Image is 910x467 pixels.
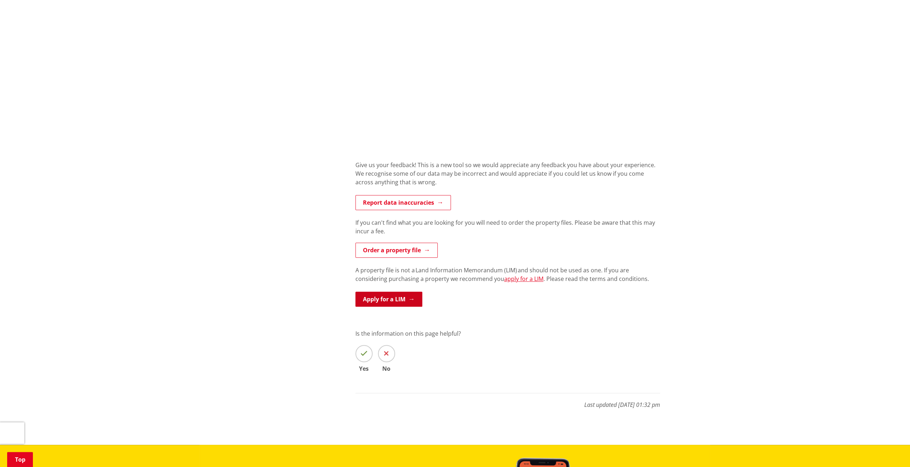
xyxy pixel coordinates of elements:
span: Yes [355,366,373,371]
a: Apply for a LIM [355,292,422,307]
a: apply for a LIM [504,275,543,283]
a: Order a property file [355,243,438,258]
p: If you can't find what you are looking for you will need to order the property files. Please be a... [355,218,660,235]
p: Last updated [DATE] 01:32 pm [355,393,660,409]
span: No [378,366,395,371]
a: Top [7,452,33,467]
iframe: Messenger Launcher [877,437,903,463]
a: Report data inaccuracies [355,195,451,210]
div: A property file is not a Land Information Memorandum (LIM) and should not be used as one. If you ... [355,266,660,292]
p: Is the information on this page helpful? [355,329,660,338]
div: Give us your feedback! This is a new tool so we would appreciate any feedback you have about your... [355,161,660,195]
